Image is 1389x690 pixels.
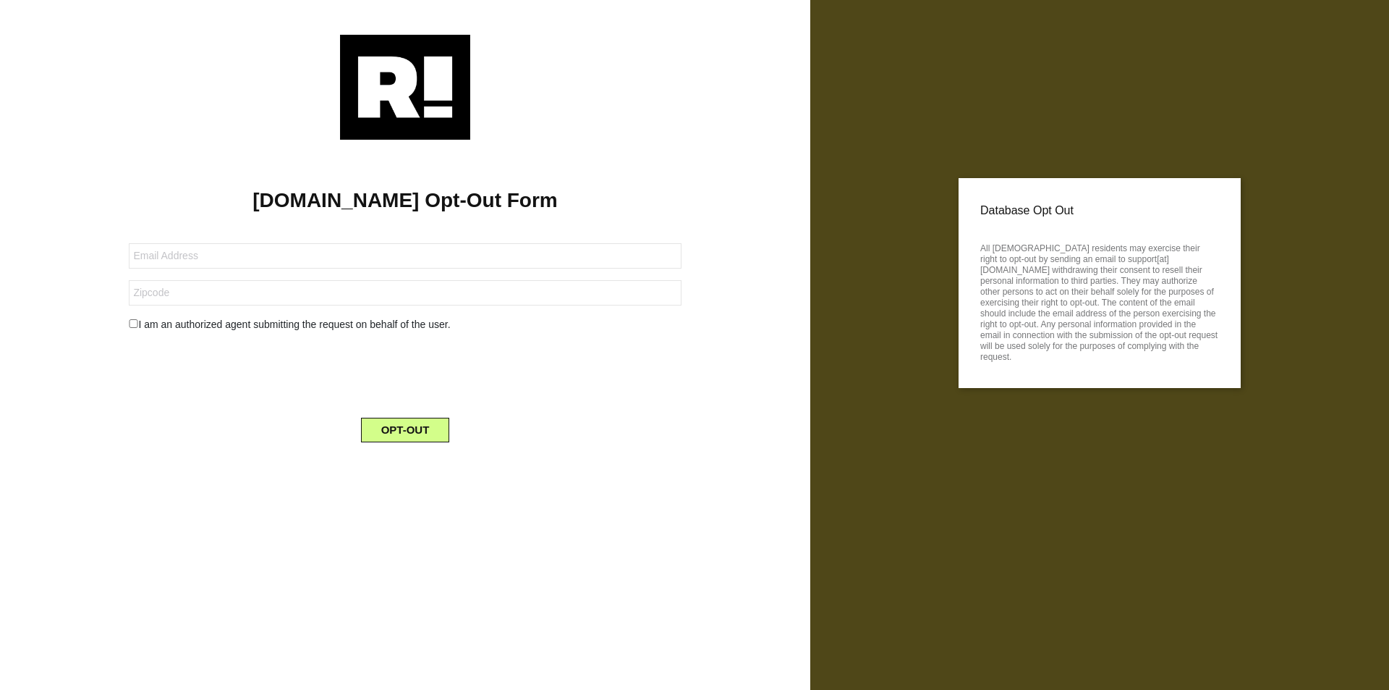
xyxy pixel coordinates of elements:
p: Database Opt Out [980,200,1219,222]
input: Email Address [129,243,681,269]
img: Retention.com [340,35,470,140]
input: Zipcode [129,280,681,306]
p: All [DEMOGRAPHIC_DATA] residents may exercise their right to opt-out by sending an email to suppo... [980,239,1219,363]
div: I am an authorized agent submitting the request on behalf of the user. [118,317,692,332]
h1: [DOMAIN_NAME] Opt-Out Form [22,188,789,213]
button: OPT-OUT [361,418,450,442]
iframe: reCAPTCHA [295,344,515,400]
